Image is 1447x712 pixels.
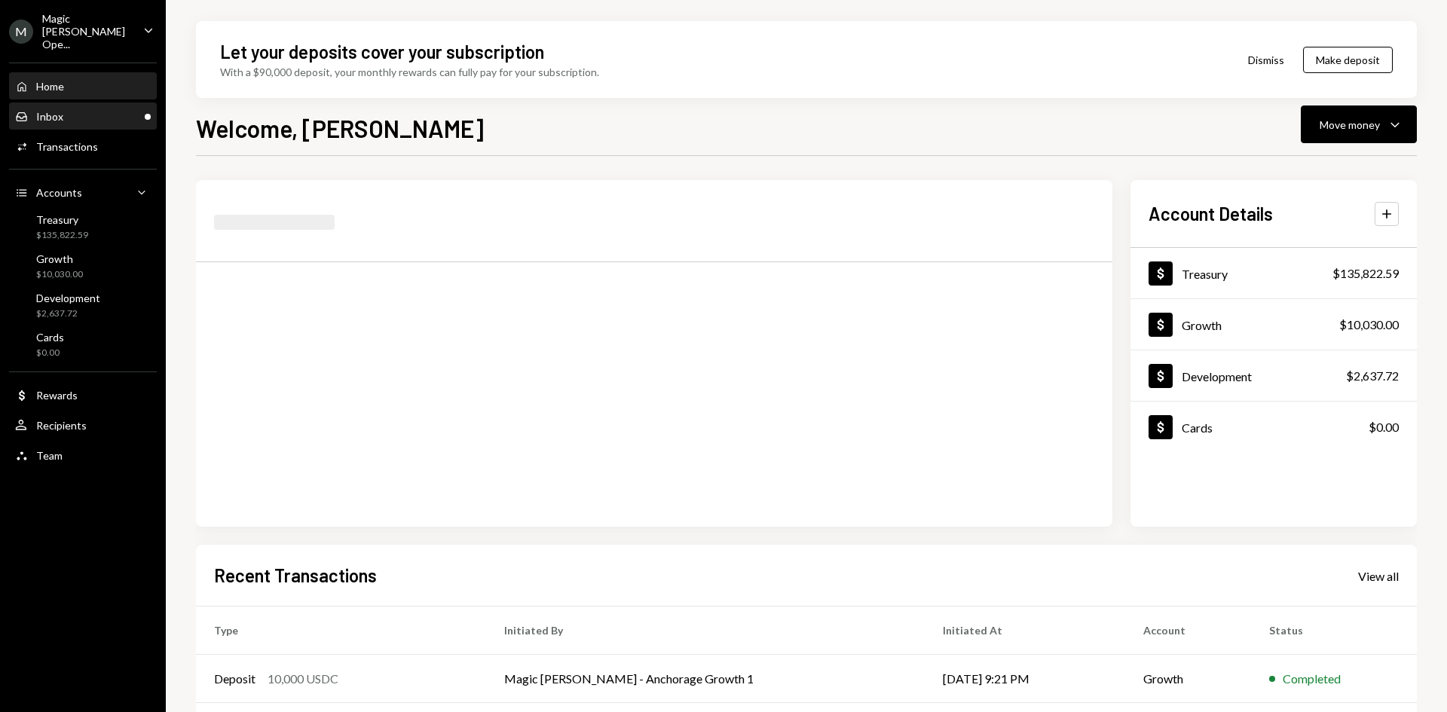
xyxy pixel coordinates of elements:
div: Inbox [36,110,63,123]
div: Magic [PERSON_NAME] Ope... [42,12,131,50]
div: $135,822.59 [36,229,88,242]
td: [DATE] 9:21 PM [925,655,1125,703]
a: Growth$10,030.00 [1130,299,1417,350]
td: Magic [PERSON_NAME] - Anchorage Growth 1 [486,655,925,703]
a: Recipients [9,411,157,439]
div: Development [36,292,100,304]
div: $0.00 [36,347,64,359]
div: Growth [1182,318,1222,332]
button: Dismiss [1229,42,1303,78]
div: With a $90,000 deposit, your monthly rewards can fully pay for your subscription. [220,64,599,80]
a: Cards$0.00 [9,326,157,362]
div: Rewards [36,389,78,402]
th: Status [1251,607,1417,655]
a: Treasury$135,822.59 [9,209,157,245]
h2: Recent Transactions [214,563,377,588]
button: Make deposit [1303,47,1393,73]
div: Cards [36,331,64,344]
div: $10,030.00 [1339,316,1399,334]
div: Recipients [36,419,87,432]
a: Accounts [9,179,157,206]
a: Cards$0.00 [1130,402,1417,452]
div: Growth [36,252,83,265]
div: Completed [1283,670,1341,688]
a: View all [1358,567,1399,584]
a: Growth$10,030.00 [9,248,157,284]
a: Development$2,637.72 [1130,350,1417,401]
div: $0.00 [1369,418,1399,436]
a: Rewards [9,381,157,408]
div: View all [1358,569,1399,584]
div: Deposit [214,670,255,688]
th: Initiated By [486,607,925,655]
div: 10,000 USDC [268,670,338,688]
td: Growth [1125,655,1251,703]
a: Transactions [9,133,157,160]
a: Treasury$135,822.59 [1130,248,1417,298]
th: Type [196,607,486,655]
a: Team [9,442,157,469]
div: Treasury [1182,267,1228,281]
div: Cards [1182,420,1213,435]
th: Account [1125,607,1251,655]
div: Development [1182,369,1252,384]
div: Accounts [36,186,82,199]
div: Move money [1320,117,1380,133]
div: $2,637.72 [1346,367,1399,385]
div: M [9,20,33,44]
a: Inbox [9,102,157,130]
div: Team [36,449,63,462]
div: $10,030.00 [36,268,83,281]
th: Initiated At [925,607,1125,655]
h1: Welcome, [PERSON_NAME] [196,113,484,143]
div: Treasury [36,213,88,226]
div: $2,637.72 [36,307,100,320]
a: Development$2,637.72 [9,287,157,323]
div: $135,822.59 [1332,264,1399,283]
div: Home [36,80,64,93]
div: Let your deposits cover your subscription [220,39,544,64]
a: Home [9,72,157,99]
button: Move money [1301,105,1417,143]
h2: Account Details [1149,201,1273,226]
div: Transactions [36,140,98,153]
